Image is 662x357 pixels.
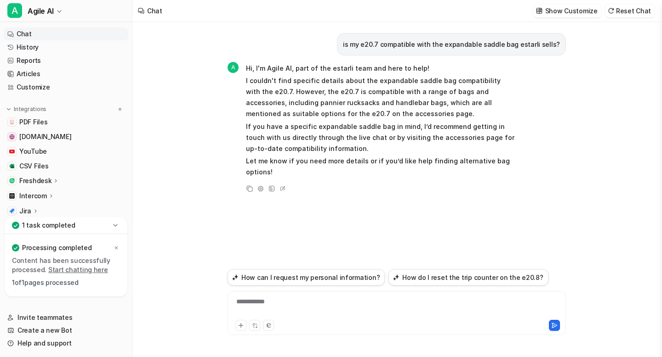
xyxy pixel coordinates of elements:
[246,75,515,119] p: I couldn't find specific details about the expandable saddle bag compatibility with the e20.7. Ho...
[9,178,15,184] img: Freshdesk
[545,6,598,16] p: Show Customize
[4,324,128,337] a: Create a new Bot
[22,243,91,252] p: Processing completed
[7,3,22,18] span: A
[9,208,15,214] img: Jira
[4,28,128,40] a: Chat
[4,54,128,67] a: Reports
[388,269,548,285] button: How do I reset the trip counter on the e20.8?
[19,191,47,201] p: Intercom
[9,163,15,169] img: CSV Files
[4,145,128,158] a: YouTubeYouTube
[147,6,162,16] div: Chat
[19,117,47,127] span: PDF Files
[246,121,515,154] p: If you have a specific expandable saddle bag in mind, I’d recommend getting in touch with us dire...
[117,106,123,112] img: menu_add.svg
[19,147,47,156] span: YouTube
[9,149,15,154] img: YouTube
[4,116,128,128] a: PDF FilesPDF Files
[12,256,120,274] p: Content has been successfully processed.
[9,193,15,199] img: Intercom
[9,119,15,125] img: PDF Files
[19,206,31,216] p: Jira
[28,5,54,17] span: Agile AI
[343,39,560,50] p: is my e20.7 compatible with the expandable saddle bag estarli sells?
[14,106,46,113] p: Integrations
[228,269,385,285] button: How can I request my personal information?
[246,156,515,178] p: Let me know if you need more details or if you’d like help finding alternative bag options!
[4,105,49,114] button: Integrations
[48,266,108,273] a: Start chatting here
[605,4,655,17] button: Reset Chat
[4,67,128,80] a: Articles
[19,162,48,171] span: CSV Files
[533,4,601,17] button: Show Customize
[12,278,120,287] p: 1 of 1 pages processed
[19,132,71,141] span: [DOMAIN_NAME]
[4,130,128,143] a: www.estarli.co.uk[DOMAIN_NAME]
[9,134,15,139] img: www.estarli.co.uk
[4,81,128,94] a: Customize
[536,7,542,14] img: customize
[19,176,51,185] p: Freshdesk
[6,106,12,112] img: expand menu
[22,221,75,230] p: 1 task completed
[4,337,128,350] a: Help and support
[246,63,515,74] p: Hi, I'm Agile AI, part of the estarli team and here to help!
[228,62,239,73] span: A
[4,311,128,324] a: Invite teammates
[4,41,128,54] a: History
[608,7,614,14] img: reset
[4,160,128,173] a: CSV FilesCSV Files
